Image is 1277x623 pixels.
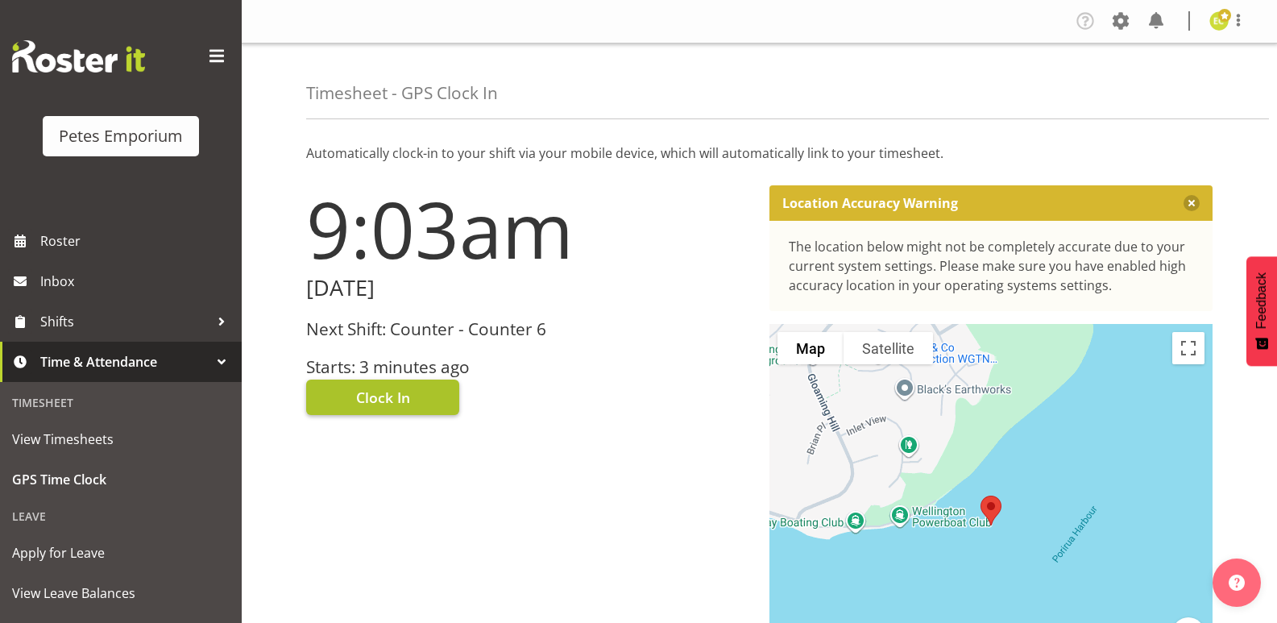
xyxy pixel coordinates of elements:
[40,229,234,253] span: Roster
[306,358,750,376] h3: Starts: 3 minutes ago
[12,541,230,565] span: Apply for Leave
[59,124,183,148] div: Petes Emporium
[1246,256,1277,366] button: Feedback - Show survey
[12,467,230,492] span: GPS Time Clock
[4,573,238,613] a: View Leave Balances
[356,387,410,408] span: Clock In
[12,427,230,451] span: View Timesheets
[1184,195,1200,211] button: Close message
[1254,272,1269,329] span: Feedback
[40,269,234,293] span: Inbox
[4,386,238,419] div: Timesheet
[40,350,209,374] span: Time & Attendance
[40,309,209,334] span: Shifts
[4,419,238,459] a: View Timesheets
[1172,332,1204,364] button: Toggle fullscreen view
[1209,11,1229,31] img: emma-croft7499.jpg
[777,332,844,364] button: Show street map
[12,40,145,73] img: Rosterit website logo
[789,237,1194,295] div: The location below might not be completely accurate due to your current system settings. Please m...
[306,320,750,338] h3: Next Shift: Counter - Counter 6
[306,185,750,272] h1: 9:03am
[4,500,238,533] div: Leave
[306,276,750,301] h2: [DATE]
[782,195,958,211] p: Location Accuracy Warning
[4,533,238,573] a: Apply for Leave
[1229,575,1245,591] img: help-xxl-2.png
[4,459,238,500] a: GPS Time Clock
[306,143,1213,163] p: Automatically clock-in to your shift via your mobile device, which will automatically link to you...
[12,581,230,605] span: View Leave Balances
[306,84,498,102] h4: Timesheet - GPS Clock In
[306,380,459,415] button: Clock In
[844,332,933,364] button: Show satellite imagery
